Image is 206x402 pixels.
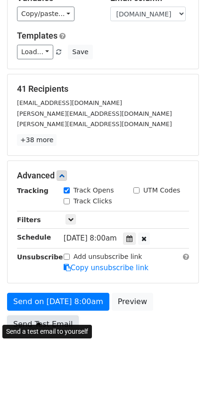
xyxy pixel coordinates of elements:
strong: Filters [17,216,41,224]
a: +38 more [17,134,57,146]
strong: Unsubscribe [17,253,63,261]
small: [PERSON_NAME][EMAIL_ADDRESS][DOMAIN_NAME] [17,121,172,128]
iframe: Chat Widget [159,357,206,402]
label: Add unsubscribe link [74,252,142,262]
strong: Schedule [17,233,51,241]
a: Preview [112,293,153,311]
small: [EMAIL_ADDRESS][DOMAIN_NAME] [17,99,122,106]
a: Send on [DATE] 8:00am [7,293,109,311]
button: Save [68,45,92,59]
a: Copy/paste... [17,7,74,21]
label: Track Opens [74,185,114,195]
a: Send Test Email [7,315,79,333]
div: Send a test email to yourself [2,325,92,338]
a: Templates [17,31,58,40]
h5: Advanced [17,170,189,181]
label: UTM Codes [143,185,180,195]
span: [DATE] 8:00am [64,234,117,242]
a: Copy unsubscribe link [64,264,148,272]
a: Load... [17,45,53,59]
h5: 41 Recipients [17,84,189,94]
small: [PERSON_NAME][EMAIL_ADDRESS][DOMAIN_NAME] [17,110,172,117]
strong: Tracking [17,187,49,194]
label: Track Clicks [74,196,112,206]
